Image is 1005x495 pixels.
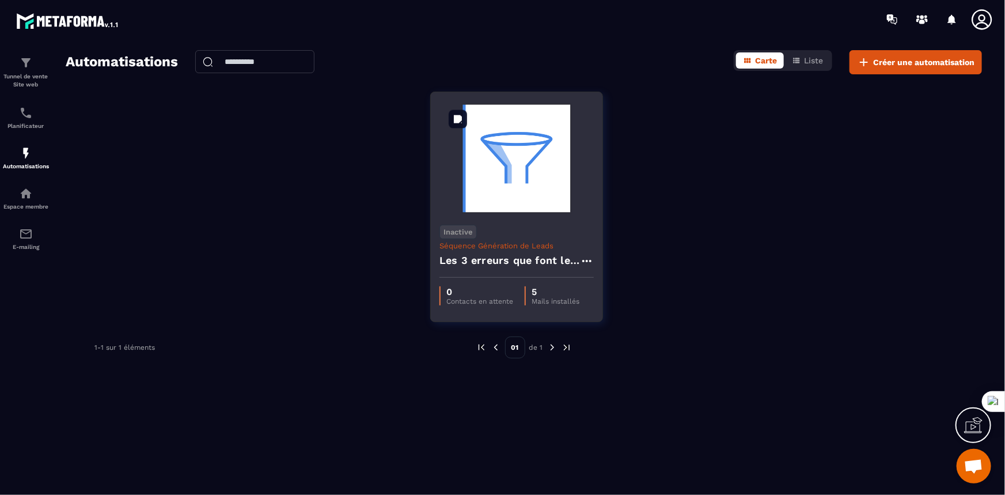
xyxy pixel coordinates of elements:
img: formation [19,56,33,70]
button: Créer une automatisation [849,50,982,74]
button: Liste [785,52,830,69]
button: Carte [736,52,784,69]
img: next [562,342,572,353]
span: Carte [755,56,777,65]
p: de 1 [529,343,543,352]
img: next [547,342,558,353]
p: Espace membre [3,203,49,210]
p: E-mailing [3,244,49,250]
p: Planificateur [3,123,49,129]
p: Automatisations [3,163,49,169]
img: prev [491,342,501,353]
span: Liste [804,56,823,65]
img: automations [19,187,33,201]
img: logo [16,10,120,31]
p: Contacts en attente [446,297,513,305]
p: Mails installés [532,297,579,305]
p: Tunnel de vente Site web [3,73,49,89]
a: formationformationTunnel de vente Site web [3,47,49,97]
p: 1-1 sur 1 éléments [94,343,155,352]
a: Ouvrir le chat [957,449,991,483]
p: 01 [505,337,525,358]
img: automations [19,146,33,160]
p: 5 [532,286,579,297]
img: automation-background [439,101,594,216]
span: Créer une automatisation [873,56,974,68]
a: schedulerschedulerPlanificateur [3,97,49,138]
a: automationsautomationsAutomatisations [3,138,49,178]
h2: Automatisations [66,50,178,74]
a: automationsautomationsEspace membre [3,178,49,218]
a: emailemailE-mailing [3,218,49,259]
h4: Les 3 erreurs que font les personnes stressées" [439,252,580,269]
img: email [19,227,33,241]
p: Séquence Génération de Leads [439,241,594,250]
p: Inactive [439,225,477,239]
img: scheduler [19,106,33,120]
img: prev [476,342,487,353]
p: 0 [446,286,513,297]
